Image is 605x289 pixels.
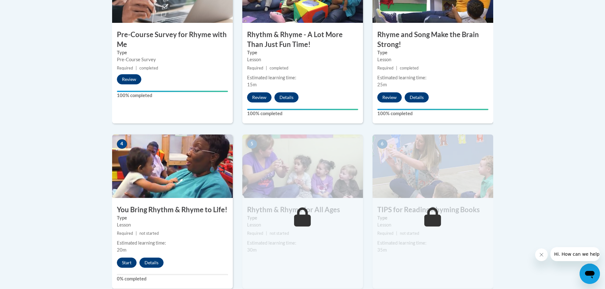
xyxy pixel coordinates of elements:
label: Type [377,214,488,221]
div: Estimated learning time: [247,74,358,81]
span: 30m [247,247,257,253]
span: Required [117,66,133,70]
div: Your progress [117,91,228,92]
span: completed [139,66,158,70]
span: 15m [247,82,257,87]
label: Type [117,214,228,221]
label: 100% completed [247,110,358,117]
label: 100% completed [117,92,228,99]
div: Your progress [377,109,488,110]
img: Course Image [112,135,233,198]
span: | [136,231,137,236]
span: Required [377,66,393,70]
span: Required [247,66,263,70]
h3: TIPS for Reading Rhyming Books [373,205,493,215]
img: Course Image [373,135,493,198]
span: | [136,66,137,70]
label: Type [247,49,358,56]
div: Estimated learning time: [377,74,488,81]
h3: Rhythm & Rhyme for All Ages [242,205,363,215]
button: Review [247,92,272,102]
button: Details [405,92,429,102]
img: Course Image [242,135,363,198]
span: | [396,66,397,70]
span: 35m [377,247,387,253]
h3: Rhythm & Rhyme - A Lot More Than Just Fun Time! [242,30,363,49]
label: Type [377,49,488,56]
span: 5 [247,139,257,149]
span: Hi. How can we help? [4,4,51,10]
div: Estimated learning time: [247,240,358,246]
iframe: Close message [535,248,548,261]
span: not started [400,231,419,236]
span: not started [139,231,159,236]
h3: Rhyme and Song Make the Brain Strong! [373,30,493,49]
span: | [396,231,397,236]
span: 6 [377,139,387,149]
label: Type [247,214,358,221]
div: Estimated learning time: [377,240,488,246]
div: Lesson [377,56,488,63]
span: not started [270,231,289,236]
div: Lesson [117,221,228,228]
div: Your progress [247,109,358,110]
button: Start [117,258,137,268]
span: Required [247,231,263,236]
div: Lesson [377,221,488,228]
iframe: Message from company [550,247,600,261]
button: Details [139,258,164,268]
span: completed [400,66,419,70]
label: Type [117,49,228,56]
span: 4 [117,139,127,149]
div: Lesson [247,56,358,63]
h3: You Bring Rhythm & Rhyme to Life! [112,205,233,215]
button: Review [117,74,141,84]
label: 0% completed [117,275,228,282]
button: Review [377,92,402,102]
div: Pre-Course Survey [117,56,228,63]
span: 20m [117,247,126,253]
span: | [266,66,267,70]
span: completed [270,66,288,70]
span: Required [117,231,133,236]
span: 25m [377,82,387,87]
div: Lesson [247,221,358,228]
span: | [266,231,267,236]
label: 100% completed [377,110,488,117]
button: Details [274,92,299,102]
span: Required [377,231,393,236]
div: Estimated learning time: [117,240,228,246]
h3: Pre-Course Survey for Rhyme with Me [112,30,233,49]
iframe: Button to launch messaging window [580,264,600,284]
